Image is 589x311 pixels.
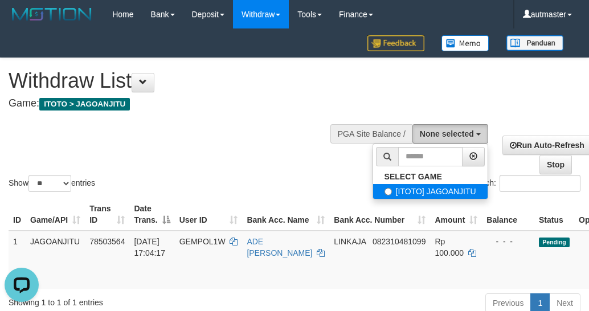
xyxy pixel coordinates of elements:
img: Button%20Memo.svg [441,35,489,51]
select: Showentries [28,175,71,192]
label: [ITOTO] JAGOANJITU [373,184,488,199]
img: panduan.png [506,35,563,51]
th: Balance [482,198,534,231]
img: Feedback.jpg [367,35,424,51]
th: Trans ID: activate to sort column ascending [85,198,129,231]
a: ADE [PERSON_NAME] [247,237,312,257]
span: [DATE] 17:04:17 [134,237,165,257]
b: SELECT GAME [385,172,442,181]
label: Show entries [9,175,95,192]
th: User ID: activate to sort column ascending [175,198,243,231]
th: Status [534,198,574,231]
button: Open LiveChat chat widget [5,5,39,39]
button: None selected [412,124,488,144]
th: Bank Acc. Number: activate to sort column ascending [329,198,430,231]
span: 78503564 [89,237,125,246]
th: Date Trans.: activate to sort column descending [129,198,174,231]
th: Bank Acc. Name: activate to sort column ascending [242,198,329,231]
span: ITOTO > JAGOANJITU [39,98,130,111]
td: 1 [9,231,26,289]
input: Search: [500,175,580,192]
span: GEMPOL1W [179,237,226,246]
span: LINKAJA [334,237,366,246]
label: Search: [469,175,580,192]
span: Pending [539,238,570,247]
div: Showing 1 to 1 of 1 entries [9,292,237,308]
span: Copy 082310481099 to clipboard [373,237,426,246]
th: ID [9,198,26,231]
a: Stop [539,155,572,174]
th: Game/API: activate to sort column ascending [26,198,85,231]
td: JAGOANJITU [26,231,85,289]
div: - - - [486,236,530,247]
h4: Game: [9,98,381,109]
span: Rp 100.000 [435,237,464,257]
span: None selected [420,129,474,138]
img: MOTION_logo.png [9,6,95,23]
th: Amount: activate to sort column ascending [430,198,482,231]
a: SELECT GAME [373,169,488,184]
h1: Withdraw List [9,69,381,92]
input: [ITOTO] JAGOANJITU [385,188,392,195]
div: PGA Site Balance / [330,124,412,144]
